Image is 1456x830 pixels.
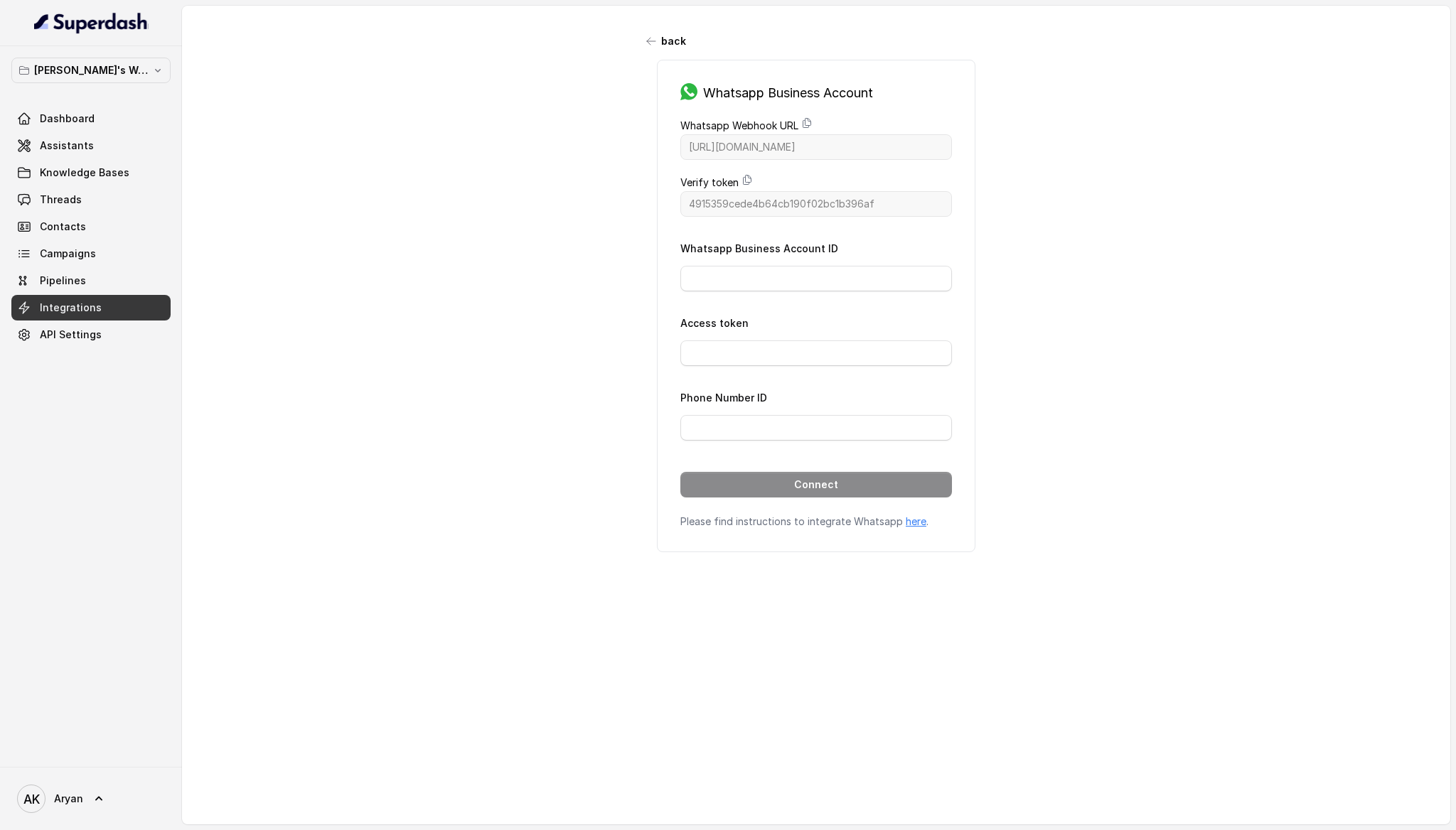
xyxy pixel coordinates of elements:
[680,242,838,254] label: Whatsapp Business Account ID
[11,58,171,83] button: [PERSON_NAME]'s Workspace
[680,117,798,134] label: Whatsapp Webhook URL
[11,241,171,266] a: Campaigns
[11,160,171,185] a: Knowledge Bases
[40,139,94,153] span: Assistants
[40,166,129,180] span: Knowledge Bases
[680,174,739,191] label: Verify token
[40,274,86,288] span: Pipelines
[34,11,149,34] img: light.svg
[638,28,695,54] button: back
[11,268,171,293] a: Pipelines
[906,515,926,527] a: here
[40,193,82,207] span: Threads
[40,220,86,234] span: Contacts
[54,792,83,806] span: Aryan
[680,472,952,497] button: Connect
[680,317,749,329] label: Access token
[11,322,171,347] a: API Settings
[11,133,171,158] a: Assistants
[680,514,952,529] p: Please find instructions to integrate Whatsapp .
[40,112,95,126] span: Dashboard
[11,106,171,131] a: Dashboard
[40,247,96,261] span: Campaigns
[11,295,171,320] a: Integrations
[23,792,40,807] text: AK
[40,328,102,342] span: API Settings
[34,62,148,79] p: [PERSON_NAME]'s Workspace
[680,83,697,100] img: whatsapp.f50b2aaae0bd8934e9105e63dc750668.svg
[703,83,873,103] h3: Whatsapp Business Account
[680,392,767,404] label: Phone Number ID
[40,301,102,315] span: Integrations
[11,214,171,239] a: Contacts
[11,187,171,212] a: Threads
[11,779,171,819] a: Aryan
